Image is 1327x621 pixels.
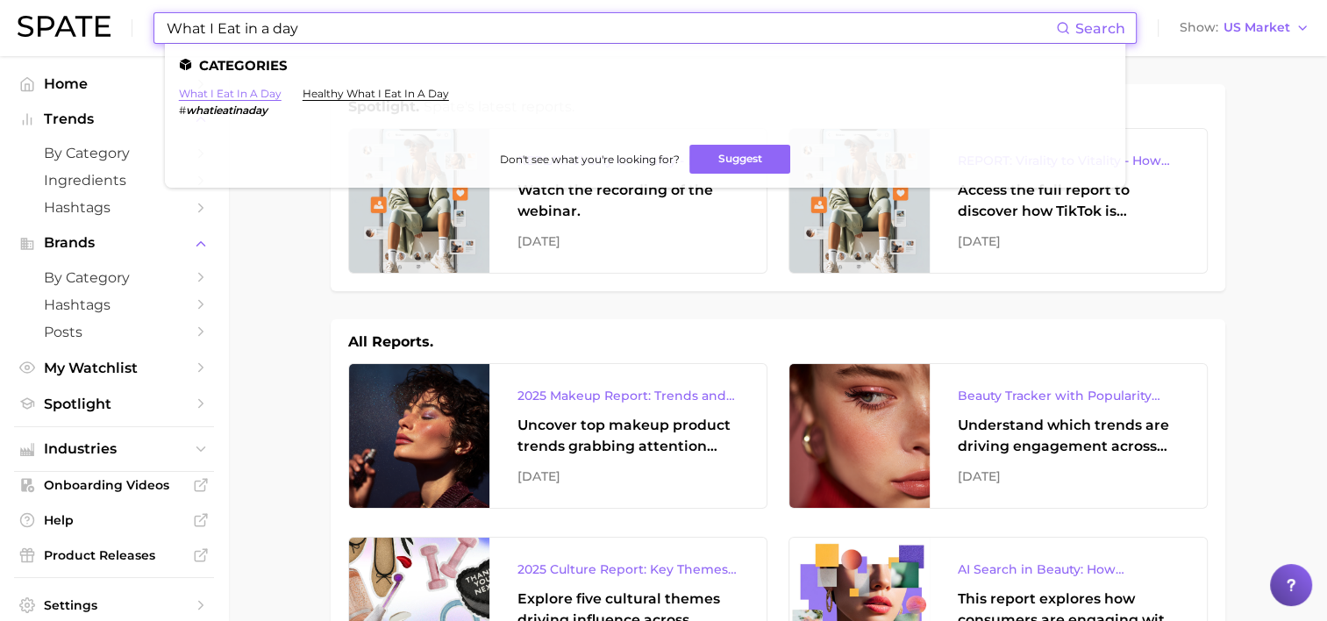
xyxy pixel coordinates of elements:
[165,13,1056,43] input: Search here for a brand, industry, or ingredient
[14,194,214,221] a: Hashtags
[517,385,738,406] div: 2025 Makeup Report: Trends and Brands to Watch
[44,235,184,251] span: Brands
[179,58,1111,73] li: Categories
[14,436,214,462] button: Industries
[958,466,1179,487] div: [DATE]
[958,385,1179,406] div: Beauty Tracker with Popularity Index
[14,291,214,318] a: Hashtags
[958,231,1179,252] div: [DATE]
[14,106,214,132] button: Trends
[14,354,214,382] a: My Watchlist
[44,75,184,92] span: Home
[958,415,1179,457] div: Understand which trends are driving engagement across platforms in the skin, hair, makeup, and fr...
[348,363,767,509] a: 2025 Makeup Report: Trends and Brands to WatchUncover top makeup product trends grabbing attentio...
[958,559,1179,580] div: AI Search in Beauty: How Consumers Are Using ChatGPT vs. Google Search
[1180,23,1218,32] span: Show
[788,363,1208,509] a: Beauty Tracker with Popularity IndexUnderstand which trends are driving engagement across platfor...
[14,542,214,568] a: Product Releases
[14,70,214,97] a: Home
[499,153,679,166] span: Don't see what you're looking for?
[14,318,214,346] a: Posts
[1175,17,1314,39] button: ShowUS Market
[14,390,214,418] a: Spotlight
[44,360,184,376] span: My Watchlist
[14,230,214,256] button: Brands
[14,592,214,618] a: Settings
[44,512,184,528] span: Help
[689,145,790,174] button: Suggest
[44,296,184,313] span: Hashtags
[44,597,184,613] span: Settings
[14,472,214,498] a: Onboarding Videos
[1075,20,1125,37] span: Search
[517,466,738,487] div: [DATE]
[44,111,184,127] span: Trends
[18,16,111,37] img: SPATE
[44,172,184,189] span: Ingredients
[348,128,767,274] a: REPLAY: Virality to Vitality - How TikTok is Driving Wellness DiscoveryWatch the recording of the...
[44,269,184,286] span: by Category
[44,199,184,216] span: Hashtags
[517,180,738,222] div: Watch the recording of the webinar.
[179,87,282,100] a: what i eat in a day
[788,128,1208,274] a: REPORT: Virality to Vitality - How TikTok is Driving Wellness DiscoveryAccess the full report to ...
[44,477,184,493] span: Onboarding Videos
[14,264,214,291] a: by Category
[517,415,738,457] div: Uncover top makeup product trends grabbing attention across eye, lip, and face makeup, and the br...
[517,559,738,580] div: 2025 Culture Report: Key Themes That Are Shaping Consumer Demand
[303,87,449,100] a: healthy what i eat in a day
[186,103,268,117] em: whatieatinaday
[348,332,433,353] h1: All Reports.
[517,231,738,252] div: [DATE]
[44,441,184,457] span: Industries
[14,139,214,167] a: by Category
[44,396,184,412] span: Spotlight
[179,103,186,117] span: #
[44,547,184,563] span: Product Releases
[44,324,184,340] span: Posts
[44,145,184,161] span: by Category
[14,507,214,533] a: Help
[958,180,1179,222] div: Access the full report to discover how TikTok is reshaping the wellness landscape, from product d...
[14,167,214,194] a: Ingredients
[1224,23,1290,32] span: US Market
